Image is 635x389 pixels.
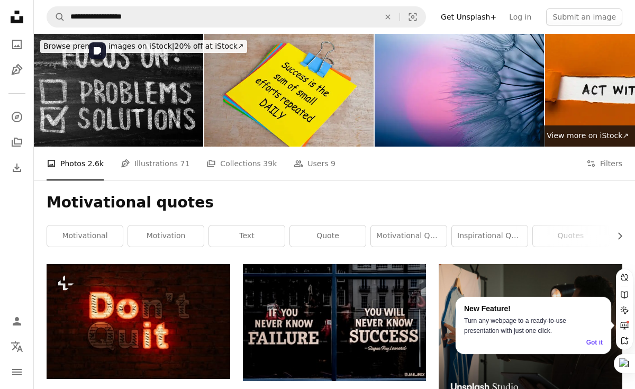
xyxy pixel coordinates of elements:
img: Dandelion Seeds Blowing in the Wind at Sunset [375,34,544,147]
span: 9 [331,158,335,169]
a: Illustrations 71 [121,147,189,180]
button: Language [6,336,28,357]
a: Browse premium images on iStock|20% off at iStock↗ [34,34,253,59]
div: 20% off at iStock ↗ [40,40,247,53]
a: motivation [128,225,204,247]
a: Explore [6,106,28,128]
a: quotes [533,225,609,247]
a: motivational [47,225,123,247]
span: 71 [180,158,190,169]
a: a neon sign that says don't cut on a brick wall [47,316,230,326]
a: Photos [6,34,28,55]
button: Filters [586,147,622,180]
a: Download History [6,157,28,178]
span: Browse premium images on iStock | [43,42,174,50]
span: 39k [263,158,277,169]
a: View more on iStock↗ [540,125,635,147]
button: Clear [376,7,400,27]
a: text [243,318,427,327]
a: motivational quote [371,225,447,247]
img: a neon sign that says don't cut on a brick wall [47,264,230,379]
a: Illustrations [6,59,28,80]
img: text [243,264,427,381]
a: Users 9 [294,147,335,180]
a: Get Unsplash+ [434,8,503,25]
h1: Motivational quotes [47,193,622,212]
a: Log in / Sign up [6,311,28,332]
a: Collections [6,132,28,153]
img: Focus on solutions [34,34,203,147]
a: Log in [503,8,538,25]
a: inspirational quote [452,225,528,247]
form: Find visuals sitewide [47,6,426,28]
img: Success is a sum of small efforts repeated daily text on yellow notepad. Encouragement concept [204,34,374,147]
button: Visual search [400,7,425,27]
button: Menu [6,361,28,383]
button: scroll list to the right [610,225,622,247]
a: quote [290,225,366,247]
a: text [209,225,285,247]
button: Submit an image [546,8,622,25]
button: Search Unsplash [47,7,65,27]
a: Collections 39k [206,147,277,180]
span: View more on iStock ↗ [547,131,629,140]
